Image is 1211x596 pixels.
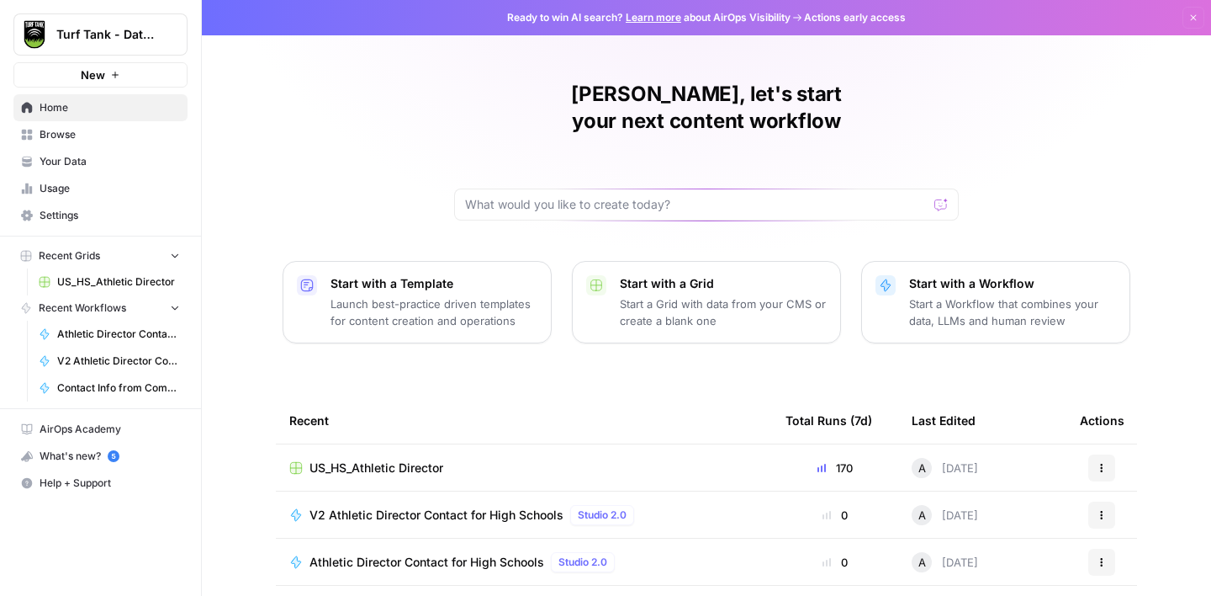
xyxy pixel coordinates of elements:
[309,554,544,571] span: Athletic Director Contact for High Schools
[40,181,180,196] span: Usage
[13,175,188,202] a: Usage
[861,261,1130,343] button: Start with a WorkflowStart a Workflow that combines your data, LLMs and human review
[111,452,115,460] text: 5
[13,13,188,56] button: Workspace: Turf Tank - Data Team
[465,196,928,213] input: What would you like to create today?
[331,275,537,292] p: Start with a Template
[13,243,188,269] button: Recent Grids
[620,275,827,292] p: Start with a Grid
[31,375,188,402] a: Contact Info from Company Name, Location, and Job Title (Hunter Verification/Finder)
[13,202,188,229] a: Settings
[40,127,180,142] span: Browse
[13,295,188,321] button: Recent Workflows
[57,354,180,369] span: V2 Athletic Director Contact for High Schools
[14,444,187,469] div: What's new?
[578,508,627,523] span: Studio 2.0
[785,507,885,524] div: 0
[81,67,105,83] span: New
[1080,397,1124,444] div: Actions
[309,460,443,476] span: US_HS_Athletic Director
[13,94,188,121] a: Home
[918,507,926,524] span: A
[40,476,180,491] span: Help + Support
[620,295,827,329] p: Start a Grid with data from your CMS or create a blank one
[331,295,537,329] p: Launch best-practice driven templates for content creation and operations
[13,470,188,497] button: Help + Support
[909,275,1116,292] p: Start with a Workflow
[626,11,681,24] a: Learn more
[918,554,926,571] span: A
[785,460,885,476] div: 170
[31,321,188,348] a: Athletic Director Contact for High Schools
[572,261,841,343] button: Start with a GridStart a Grid with data from your CMS or create a blank one
[31,348,188,375] a: V2 Athletic Director Contact for High Schools
[13,121,188,148] a: Browse
[283,261,552,343] button: Start with a TemplateLaunch best-practice driven templates for content creation and operations
[289,397,759,444] div: Recent
[558,555,607,570] span: Studio 2.0
[507,10,791,25] span: Ready to win AI search? about AirOps Visibility
[909,295,1116,329] p: Start a Workflow that combines your data, LLMs and human review
[918,460,926,476] span: A
[40,208,180,223] span: Settings
[309,507,563,524] span: V2 Athletic Director Contact for High Schools
[31,269,188,295] a: US_HS_Athletic Director
[289,505,759,525] a: V2 Athletic Director Contact for High SchoolsStudio 2.0
[40,422,180,437] span: AirOps Academy
[57,380,180,396] span: Contact Info from Company Name, Location, and Job Title (Hunter Verification/Finder)
[108,450,119,462] a: 5
[57,274,180,290] span: US_HS_Athletic Director
[39,301,126,316] span: Recent Workflows
[13,416,188,443] a: AirOps Academy
[804,10,906,25] span: Actions early access
[57,327,180,342] span: Athletic Director Contact for High Schools
[454,81,959,135] h1: [PERSON_NAME], let's start your next content workflow
[56,26,158,43] span: Turf Tank - Data Team
[13,62,188,88] button: New
[289,552,759,572] a: Athletic Director Contact for High SchoolsStudio 2.0
[785,554,885,571] div: 0
[289,460,759,476] a: US_HS_Athletic Director
[40,100,180,115] span: Home
[912,552,978,572] div: [DATE]
[912,458,978,478] div: [DATE]
[912,505,978,525] div: [DATE]
[40,154,180,169] span: Your Data
[13,443,188,470] button: What's new? 5
[13,148,188,175] a: Your Data
[19,19,50,50] img: Turf Tank - Data Team Logo
[912,397,976,444] div: Last Edited
[785,397,872,444] div: Total Runs (7d)
[39,248,100,263] span: Recent Grids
